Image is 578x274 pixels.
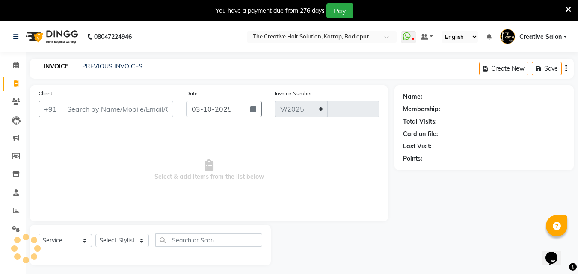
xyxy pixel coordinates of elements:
[326,3,353,18] button: Pay
[62,101,173,117] input: Search by Name/Mobile/Email/Code
[94,25,132,49] b: 08047224946
[532,62,562,75] button: Save
[39,90,52,97] label: Client
[155,233,262,247] input: Search or Scan
[403,105,440,114] div: Membership:
[39,101,62,117] button: +91
[542,240,569,265] iframe: chat widget
[403,142,432,151] div: Last Visit:
[403,154,422,163] div: Points:
[403,130,438,138] div: Card on file:
[40,59,72,74] a: INVOICE
[39,127,379,213] span: Select & add items from the list below
[22,25,80,49] img: logo
[186,90,198,97] label: Date
[403,92,422,101] div: Name:
[275,90,312,97] label: Invoice Number
[403,117,437,126] div: Total Visits:
[500,29,515,44] img: Creative Salon
[82,62,142,70] a: PREVIOUS INVOICES
[216,6,325,15] div: You have a payment due from 276 days
[479,62,528,75] button: Create New
[519,32,562,41] span: Creative Salon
